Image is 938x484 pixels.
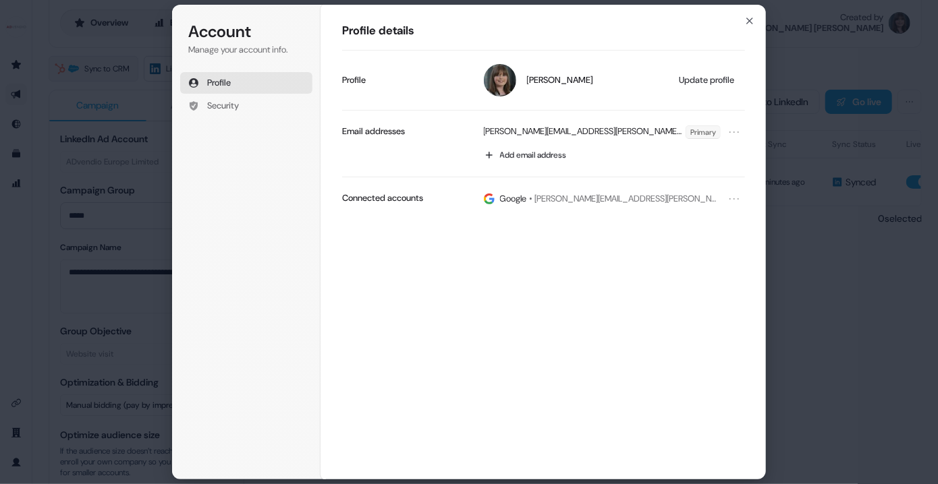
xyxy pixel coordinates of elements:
p: Email addresses [342,125,405,138]
button: Profile [180,72,312,94]
span: Security [207,100,239,112]
button: Update profile [672,70,742,90]
button: Add email address [477,144,745,166]
h1: Profile details [342,23,745,39]
span: • [PERSON_NAME][EMAIL_ADDRESS][PERSON_NAME][DOMAIN_NAME] [530,193,721,205]
span: [PERSON_NAME] [527,74,594,86]
img: Google [484,193,495,205]
img: Michaela Walsh [484,64,516,96]
span: Profile [207,77,231,89]
button: Open menu [726,191,742,207]
p: Google [500,193,527,205]
h1: Account [188,21,304,42]
p: Connected accounts [342,192,423,204]
button: Open menu [726,124,742,140]
span: Primary [686,126,720,138]
span: Add email address [500,150,567,160]
p: [PERSON_NAME][EMAIL_ADDRESS][PERSON_NAME][DOMAIN_NAME] [484,125,683,139]
p: Manage your account info. [188,44,304,56]
p: Profile [342,74,366,86]
button: Security [180,95,312,117]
